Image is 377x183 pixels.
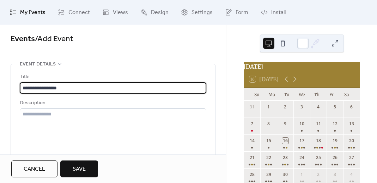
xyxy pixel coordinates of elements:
[282,154,288,161] div: 23
[20,8,45,17] span: My Events
[315,154,322,161] div: 25
[348,138,355,144] div: 20
[315,121,322,127] div: 11
[244,62,360,71] div: [DATE]
[249,171,255,178] div: 28
[191,8,213,17] span: Settings
[176,3,218,22] a: Settings
[264,88,279,101] div: Mo
[279,88,294,101] div: Tu
[249,154,255,161] div: 21
[299,154,305,161] div: 24
[266,154,272,161] div: 22
[348,171,355,178] div: 4
[266,104,272,110] div: 1
[282,171,288,178] div: 30
[299,121,305,127] div: 10
[348,104,355,110] div: 6
[249,138,255,144] div: 14
[113,8,128,17] span: Views
[324,88,339,101] div: Fr
[348,121,355,127] div: 13
[73,165,86,173] span: Save
[135,3,174,22] a: Design
[315,138,322,144] div: 18
[11,160,57,177] button: Cancel
[271,8,286,17] span: Install
[294,88,309,101] div: We
[97,3,133,22] a: Views
[249,121,255,127] div: 7
[315,104,322,110] div: 4
[266,138,272,144] div: 15
[339,88,354,101] div: Sa
[282,104,288,110] div: 2
[282,121,288,127] div: 9
[20,60,56,69] span: Event details
[236,8,248,17] span: Form
[53,3,95,22] a: Connect
[299,104,305,110] div: 3
[249,104,255,110] div: 31
[68,8,90,17] span: Connect
[309,88,324,101] div: Th
[348,154,355,161] div: 27
[282,138,288,144] div: 16
[35,31,73,47] span: / Add Event
[332,154,338,161] div: 26
[332,138,338,144] div: 19
[220,3,254,22] a: Form
[315,171,322,178] div: 2
[151,8,169,17] span: Design
[20,99,205,107] div: Description
[11,31,35,47] a: Events
[299,138,305,144] div: 17
[24,165,45,173] span: Cancel
[255,3,291,22] a: Install
[332,104,338,110] div: 5
[332,171,338,178] div: 3
[60,160,98,177] button: Save
[332,121,338,127] div: 12
[299,171,305,178] div: 1
[4,3,51,22] a: My Events
[266,171,272,178] div: 29
[249,88,264,101] div: Su
[20,73,205,81] div: Title
[266,121,272,127] div: 8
